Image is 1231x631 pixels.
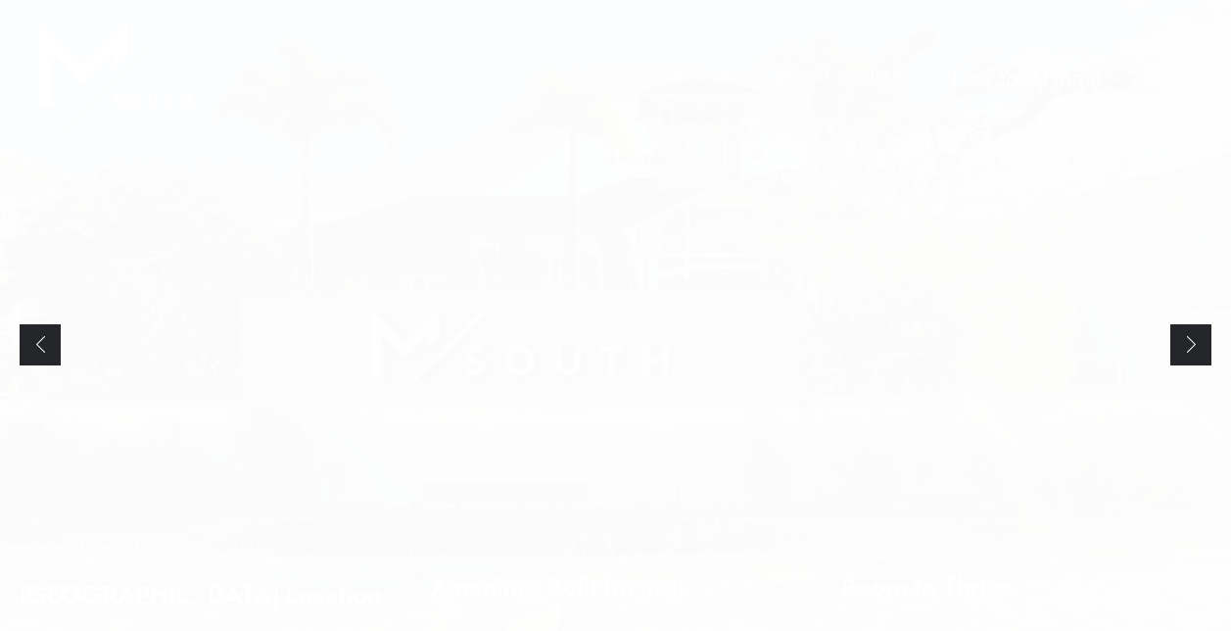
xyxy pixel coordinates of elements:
[1143,68,1192,85] button: Open Menu
[431,569,685,604] span: Amenities Built for You
[841,569,1082,604] span: Room to Thrive
[952,61,1102,92] a: Find Your Home
[777,67,904,87] a: Call Us at 813-570-8014
[410,519,821,631] a: Modern Lifestyle Centric Spaces
[431,548,685,564] span: Modern Lifestyle Centric Spaces
[1170,324,1211,365] a: Next
[20,577,391,611] span: [GEOGRAPHIC_DATA] Location
[777,67,904,87] span: [PHONE_NUMBER]
[841,548,1082,564] span: Layouts Perfect For Every Lifestyle
[39,20,191,133] img: MSouth
[20,539,391,572] span: Minutes from [GEOGRAPHIC_DATA], [GEOGRAPHIC_DATA], & [GEOGRAPHIC_DATA]
[821,519,1231,631] a: Layouts Perfect For Every Lifestyle
[20,324,61,365] a: Previous
[676,67,747,87] a: Book a Tour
